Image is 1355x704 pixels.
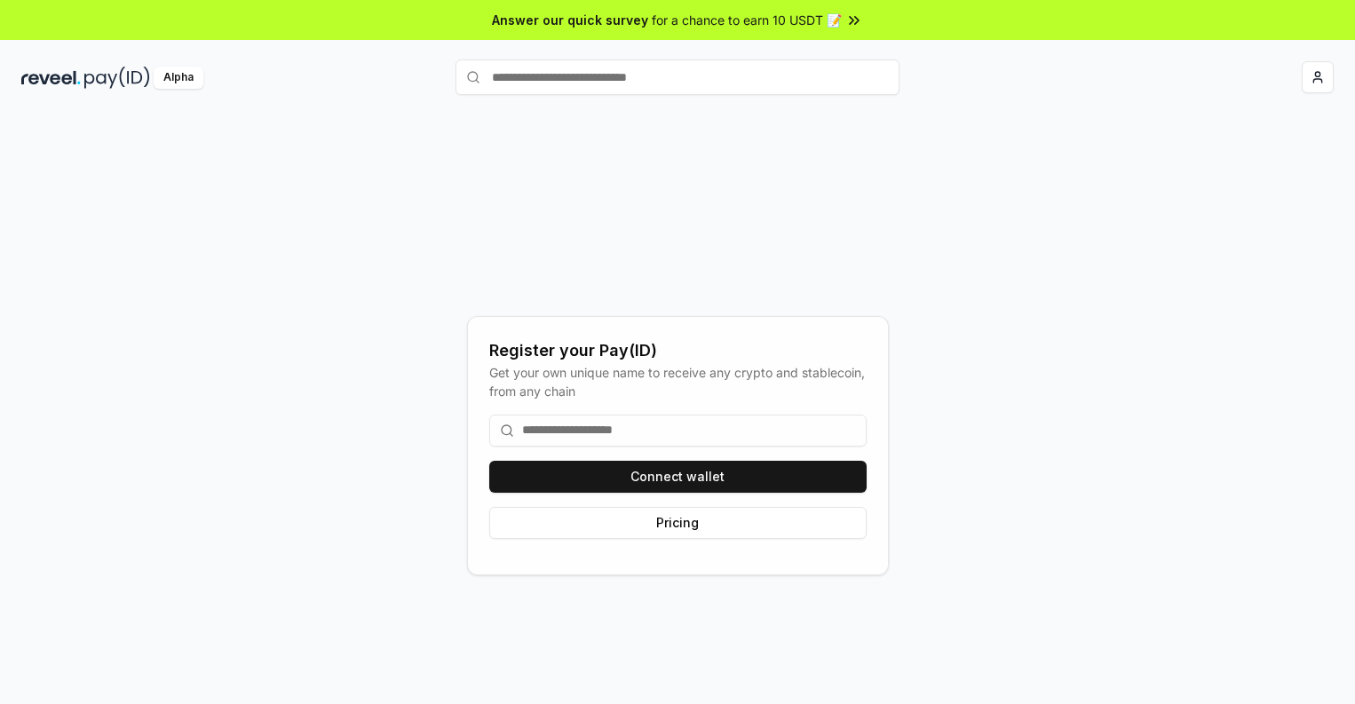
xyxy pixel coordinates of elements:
button: Connect wallet [489,461,867,493]
span: for a chance to earn 10 USDT 📝 [652,11,842,29]
div: Register your Pay(ID) [489,338,867,363]
div: Get your own unique name to receive any crypto and stablecoin, from any chain [489,363,867,400]
span: Answer our quick survey [492,11,648,29]
button: Pricing [489,507,867,539]
div: Alpha [154,67,203,89]
img: pay_id [84,67,150,89]
img: reveel_dark [21,67,81,89]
